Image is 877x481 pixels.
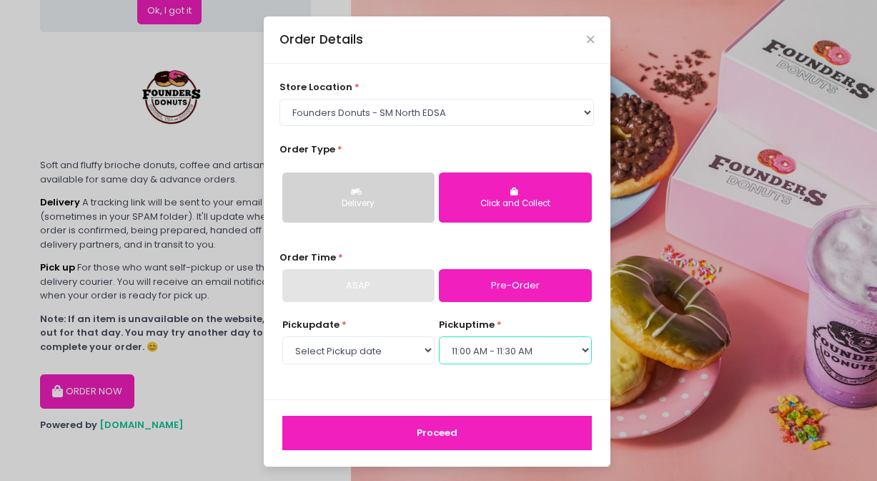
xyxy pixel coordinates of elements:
div: Delivery [292,198,425,210]
span: Pickup date [282,318,340,331]
div: Order Details [279,30,363,49]
button: Click and Collect [439,173,591,223]
button: Close [587,36,594,43]
button: Proceed [282,416,592,450]
span: Order Time [279,251,336,264]
a: Pre-Order [439,269,591,302]
span: store location [279,80,352,94]
span: Order Type [279,142,335,156]
button: Delivery [282,173,435,223]
div: Click and Collect [449,198,581,210]
span: pickup time [439,318,495,331]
